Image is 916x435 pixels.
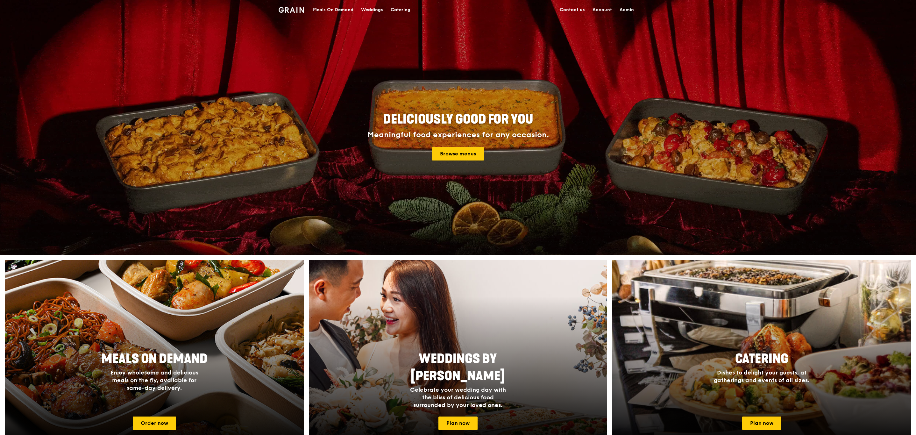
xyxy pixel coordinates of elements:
span: Catering [735,351,788,367]
span: Celebrate your wedding day with the bliss of delicious food surrounded by your loved ones. [410,386,506,409]
img: Grain [279,7,304,13]
a: Browse menus [432,147,484,160]
a: Contact us [556,0,589,19]
a: Admin [616,0,638,19]
div: Catering [391,0,410,19]
a: Weddings [357,0,387,19]
div: Meaningful food experiences for any occasion. [344,131,573,139]
div: Weddings [361,0,383,19]
span: Meals On Demand [101,351,208,367]
span: Enjoy wholesome and delicious meals on the fly, available for same-day delivery. [110,369,198,391]
span: Deliciously good for you [383,112,533,127]
a: Plan now [438,417,478,430]
span: Dishes to delight your guests, at gatherings and events of all sizes. [714,369,809,384]
span: Weddings by [PERSON_NAME] [411,351,505,384]
div: Meals On Demand [313,0,353,19]
a: Account [589,0,616,19]
a: Plan now [742,417,781,430]
a: Order now [133,417,176,430]
a: Catering [387,0,414,19]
